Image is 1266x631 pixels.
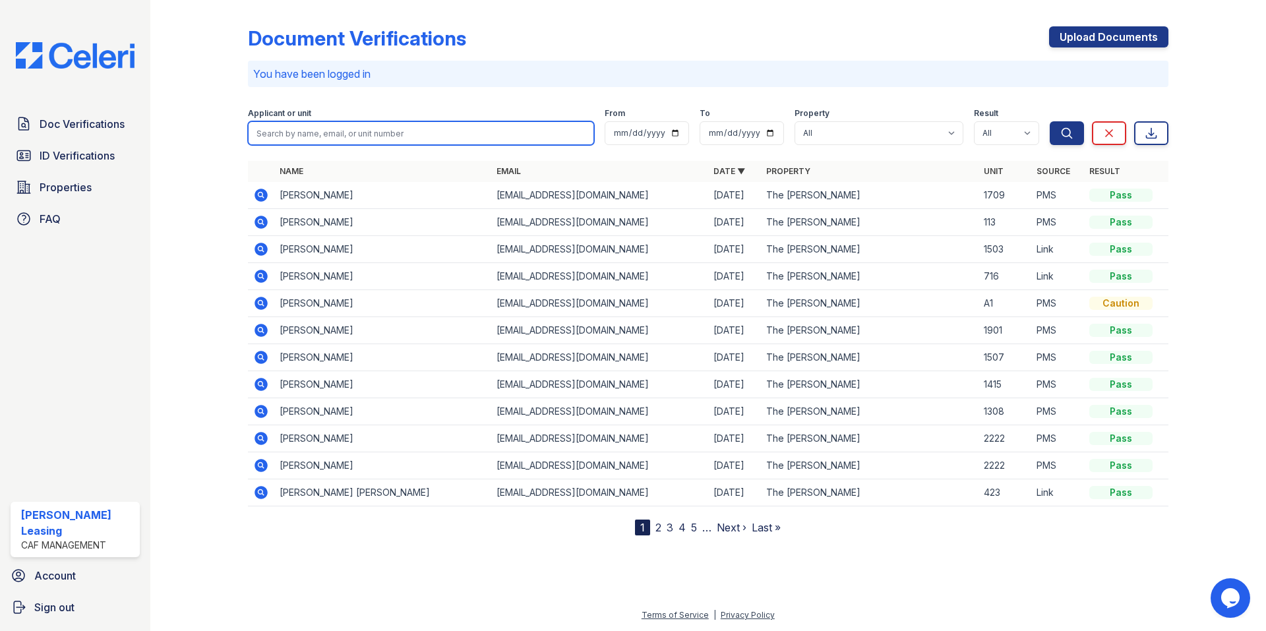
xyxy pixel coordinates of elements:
div: Pass [1089,432,1153,445]
div: Pass [1089,459,1153,472]
iframe: chat widget [1211,578,1253,618]
td: [DATE] [708,479,761,506]
a: Unit [984,166,1004,176]
td: [PERSON_NAME] [274,452,491,479]
td: [PERSON_NAME] [PERSON_NAME] [274,479,491,506]
td: [PERSON_NAME] [274,344,491,371]
div: Pass [1089,378,1153,391]
td: 1507 [979,344,1031,371]
td: 716 [979,263,1031,290]
td: 1901 [979,317,1031,344]
span: Properties [40,179,92,195]
td: [PERSON_NAME] [274,317,491,344]
td: The [PERSON_NAME] [761,479,978,506]
div: Pass [1089,216,1153,229]
td: PMS [1031,344,1084,371]
td: The [PERSON_NAME] [761,452,978,479]
td: [DATE] [708,209,761,236]
td: PMS [1031,290,1084,317]
td: [DATE] [708,182,761,209]
td: PMS [1031,371,1084,398]
td: PMS [1031,317,1084,344]
td: Link [1031,236,1084,263]
label: Applicant or unit [248,108,311,119]
td: PMS [1031,425,1084,452]
td: Link [1031,479,1084,506]
label: From [605,108,625,119]
td: [EMAIL_ADDRESS][DOMAIN_NAME] [491,398,708,425]
td: [DATE] [708,371,761,398]
a: Account [5,562,145,589]
td: PMS [1031,398,1084,425]
div: Caution [1089,297,1153,310]
td: [DATE] [708,344,761,371]
td: The [PERSON_NAME] [761,263,978,290]
div: Pass [1089,486,1153,499]
a: Properties [11,174,140,200]
td: [PERSON_NAME] [274,263,491,290]
span: ID Verifications [40,148,115,164]
td: [EMAIL_ADDRESS][DOMAIN_NAME] [491,371,708,398]
td: [EMAIL_ADDRESS][DOMAIN_NAME] [491,236,708,263]
td: 113 [979,209,1031,236]
a: Property [766,166,810,176]
td: The [PERSON_NAME] [761,317,978,344]
div: Pass [1089,351,1153,364]
td: PMS [1031,209,1084,236]
td: 2222 [979,452,1031,479]
div: Document Verifications [248,26,466,50]
td: Link [1031,263,1084,290]
span: Account [34,568,76,584]
a: 5 [691,521,697,534]
a: Name [280,166,303,176]
td: [PERSON_NAME] [274,290,491,317]
a: Upload Documents [1049,26,1168,47]
a: Next › [717,521,746,534]
a: Privacy Policy [721,610,775,620]
td: The [PERSON_NAME] [761,371,978,398]
td: [PERSON_NAME] [274,425,491,452]
td: [DATE] [708,452,761,479]
td: The [PERSON_NAME] [761,290,978,317]
label: Property [795,108,829,119]
div: Pass [1089,189,1153,202]
a: Doc Verifications [11,111,140,137]
td: [EMAIL_ADDRESS][DOMAIN_NAME] [491,263,708,290]
label: To [700,108,710,119]
td: [EMAIL_ADDRESS][DOMAIN_NAME] [491,209,708,236]
a: Source [1037,166,1070,176]
td: 1308 [979,398,1031,425]
div: [PERSON_NAME] Leasing [21,507,135,539]
td: [PERSON_NAME] [274,209,491,236]
div: | [713,610,716,620]
td: [PERSON_NAME] [274,398,491,425]
div: Pass [1089,405,1153,418]
td: A1 [979,290,1031,317]
span: … [702,520,711,535]
td: PMS [1031,452,1084,479]
a: 3 [667,521,673,534]
td: 1503 [979,236,1031,263]
input: Search by name, email, or unit number [248,121,594,145]
div: Pass [1089,243,1153,256]
td: [DATE] [708,290,761,317]
td: [DATE] [708,317,761,344]
td: [EMAIL_ADDRESS][DOMAIN_NAME] [491,182,708,209]
td: [EMAIL_ADDRESS][DOMAIN_NAME] [491,344,708,371]
a: Sign out [5,594,145,620]
span: Sign out [34,599,75,615]
td: The [PERSON_NAME] [761,425,978,452]
td: The [PERSON_NAME] [761,209,978,236]
div: Pass [1089,324,1153,337]
a: Email [497,166,521,176]
span: FAQ [40,211,61,227]
a: Last » [752,521,781,534]
td: [EMAIL_ADDRESS][DOMAIN_NAME] [491,479,708,506]
div: Pass [1089,270,1153,283]
td: [PERSON_NAME] [274,371,491,398]
div: CAF Management [21,539,135,552]
td: [EMAIL_ADDRESS][DOMAIN_NAME] [491,317,708,344]
td: 2222 [979,425,1031,452]
div: 1 [635,520,650,535]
